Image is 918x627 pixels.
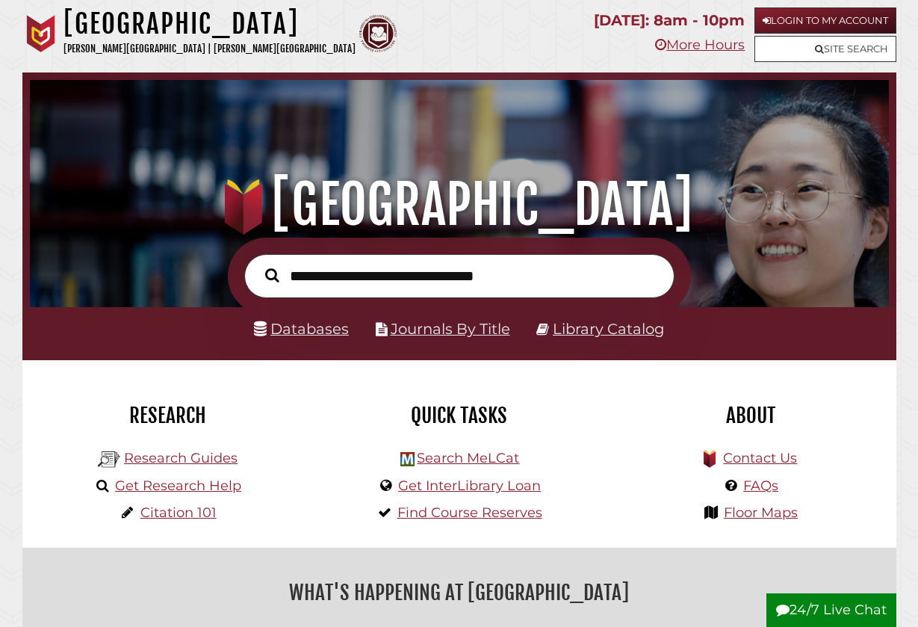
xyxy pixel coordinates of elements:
[325,403,594,428] h2: Quick Tasks
[724,504,798,521] a: Floor Maps
[616,403,885,428] h2: About
[22,15,60,52] img: Calvin University
[254,320,349,338] a: Databases
[258,265,286,285] button: Search
[34,575,885,610] h2: What's Happening at [GEOGRAPHIC_DATA]
[124,450,238,466] a: Research Guides
[723,450,797,466] a: Contact Us
[398,478,541,494] a: Get InterLibrary Loan
[34,403,303,428] h2: Research
[553,320,664,338] a: Library Catalog
[265,268,279,283] i: Search
[391,320,510,338] a: Journals By Title
[594,7,745,34] p: [DATE]: 8am - 10pm
[400,452,415,466] img: Hekman Library Logo
[43,172,875,238] h1: [GEOGRAPHIC_DATA]
[655,37,745,53] a: More Hours
[743,478,778,494] a: FAQs
[417,450,519,466] a: Search MeLCat
[359,15,397,52] img: Calvin Theological Seminary
[63,7,356,40] h1: [GEOGRAPHIC_DATA]
[754,7,896,34] a: Login to My Account
[397,504,542,521] a: Find Course Reserves
[140,504,217,521] a: Citation 101
[115,478,241,494] a: Get Research Help
[63,40,356,58] p: [PERSON_NAME][GEOGRAPHIC_DATA] | [PERSON_NAME][GEOGRAPHIC_DATA]
[754,36,896,62] a: Site Search
[98,448,120,471] img: Hekman Library Logo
